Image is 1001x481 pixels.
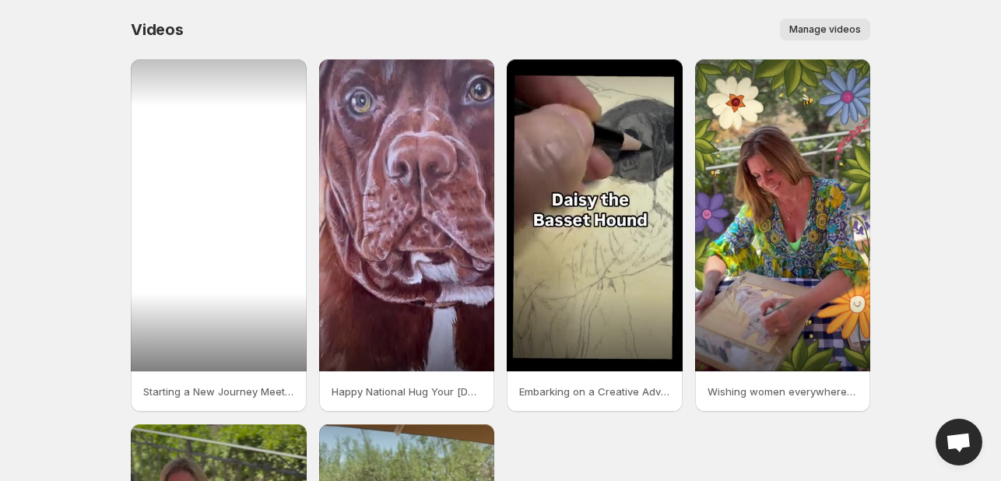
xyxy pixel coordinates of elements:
[936,419,982,465] a: Open chat
[519,384,670,399] p: Embarking on a Creative Adventure Meet [PERSON_NAME] a delightful and magically gifted Basset Hou...
[332,384,483,399] p: Happy National Hug Your [DATE] Were howlin with excitement to announce Remy the LabPitbull as our...
[143,384,294,399] p: Starting a New Journey Meet [PERSON_NAME] the White Boxer Stay tuned as I take you through the ex...
[131,20,184,39] span: Videos
[708,384,859,399] p: Wishing women everywhere a happy International Womens Day May we share our unique gifts together ...
[789,23,861,36] span: Manage videos
[780,19,870,40] button: Manage videos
